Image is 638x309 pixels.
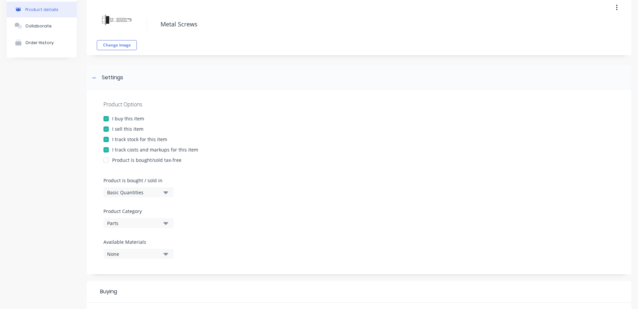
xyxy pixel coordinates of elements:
div: Buying [87,281,631,303]
div: Settings [102,74,123,82]
button: Change image [97,40,137,50]
div: I track costs and markups for this item [112,146,198,153]
button: Collaborate [7,17,77,34]
div: Product details [25,7,58,12]
div: Product is bought/sold tax-free [112,157,182,164]
div: Parts [107,220,161,227]
button: Order History [7,34,77,51]
button: Parts [103,218,174,228]
div: I sell this item [112,125,143,132]
label: Product Category [103,208,170,215]
button: Basic Quantities [103,187,174,197]
div: Basic Quantities [107,189,161,196]
button: None [103,249,174,259]
div: Collaborate [25,23,52,28]
label: Available Materials [103,238,174,245]
div: I track stock for this item [112,136,167,143]
textarea: Metal Screws [157,16,577,32]
div: I buy this item [112,115,144,122]
div: Order History [25,40,54,45]
div: None [107,250,161,257]
label: Product is bought / sold in [103,177,170,184]
img: file [100,3,133,37]
div: Product Options [103,100,615,108]
button: Product details [7,2,77,17]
